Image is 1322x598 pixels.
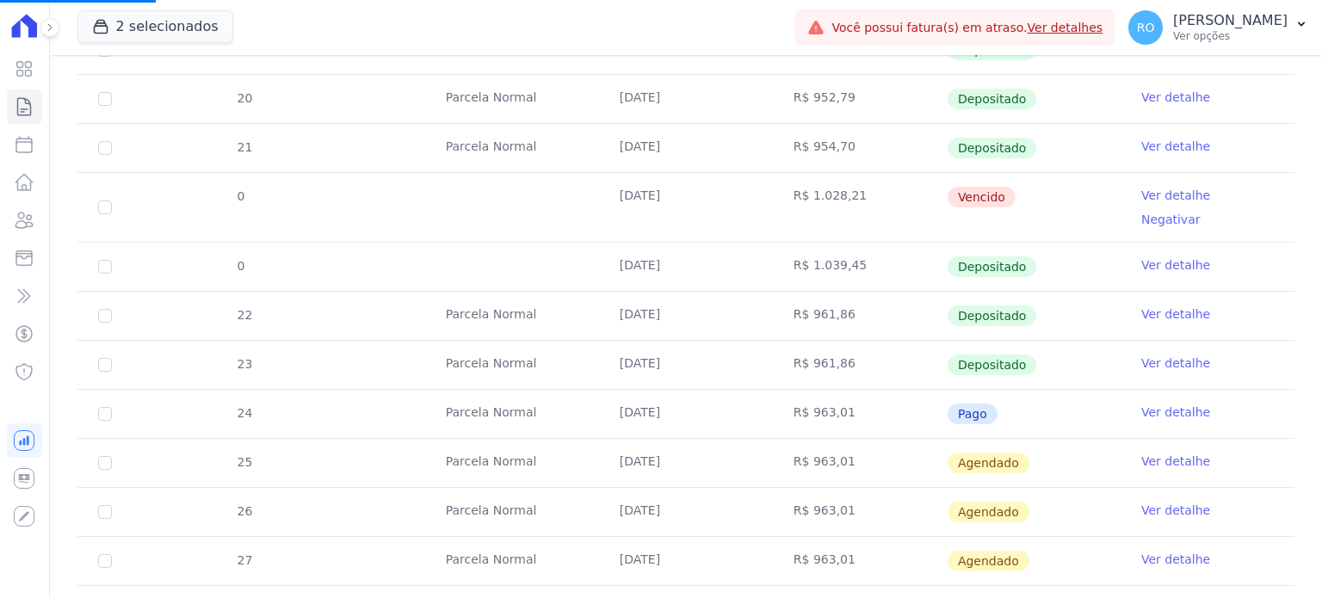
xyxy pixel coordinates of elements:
a: Negativar [1141,213,1201,226]
span: 0 [236,259,245,273]
td: Parcela Normal [425,439,599,487]
a: Ver detalhe [1141,256,1210,274]
a: Ver detalhe [1141,187,1210,204]
td: Parcela Normal [425,75,599,123]
a: Ver detalhe [1141,305,1210,323]
span: RO [1137,22,1155,34]
td: R$ 963,01 [773,488,947,536]
td: R$ 1.028,21 [773,173,947,242]
td: Parcela Normal [425,124,599,172]
span: 22 [236,308,253,322]
a: Ver detalhe [1141,551,1210,568]
span: 23 [236,357,253,371]
td: [DATE] [599,173,773,242]
span: 0 [236,189,245,203]
button: RO [PERSON_NAME] Ver opções [1115,3,1322,52]
span: Depositado [948,305,1037,326]
td: R$ 963,01 [773,439,947,487]
span: Agendado [948,453,1029,473]
td: Parcela Normal [425,390,599,438]
input: Só é possível selecionar pagamentos em aberto [98,92,112,106]
a: Ver detalhe [1141,138,1210,155]
td: Parcela Normal [425,537,599,585]
input: Só é possível selecionar pagamentos em aberto [98,260,112,274]
input: default [98,456,112,470]
span: Agendado [948,502,1029,522]
input: Só é possível selecionar pagamentos em aberto [98,309,112,323]
td: Parcela Normal [425,341,599,389]
span: Agendado [948,551,1029,571]
span: 20 [236,91,253,105]
td: R$ 961,86 [773,292,947,340]
td: Parcela Normal [425,488,599,536]
td: Parcela Normal [425,292,599,340]
a: Ver detalhe [1141,453,1210,470]
td: [DATE] [599,75,773,123]
td: R$ 952,79 [773,75,947,123]
span: 21 [236,140,253,154]
a: Ver detalhe [1141,89,1210,106]
td: [DATE] [599,292,773,340]
a: Ver detalhe [1141,354,1210,372]
a: Ver detalhe [1141,404,1210,421]
span: 26 [236,504,253,518]
td: R$ 1.039,45 [773,243,947,291]
span: Depositado [948,354,1037,375]
td: R$ 961,86 [773,341,947,389]
input: Só é possível selecionar pagamentos em aberto [98,141,112,155]
span: Depositado [948,89,1037,109]
td: [DATE] [599,488,773,536]
span: Você possui fatura(s) em atraso. [831,19,1103,37]
td: R$ 963,01 [773,537,947,585]
input: Só é possível selecionar pagamentos em aberto [98,407,112,421]
p: Ver opções [1173,29,1288,43]
span: Depositado [948,138,1037,158]
td: [DATE] [599,537,773,585]
p: [PERSON_NAME] [1173,12,1288,29]
a: Ver detalhe [1141,502,1210,519]
td: R$ 963,01 [773,390,947,438]
input: default [98,200,112,214]
input: default [98,505,112,519]
span: Vencido [948,187,1016,207]
input: Só é possível selecionar pagamentos em aberto [98,358,112,372]
span: Pago [948,404,998,424]
span: 25 [236,455,253,469]
td: [DATE] [599,124,773,172]
span: 27 [236,553,253,567]
td: R$ 954,70 [773,124,947,172]
td: [DATE] [599,390,773,438]
button: 2 selecionados [77,10,233,43]
td: [DATE] [599,439,773,487]
input: default [98,554,112,568]
td: [DATE] [599,243,773,291]
span: Depositado [948,256,1037,277]
a: Ver detalhes [1028,21,1103,34]
span: 24 [236,406,253,420]
td: [DATE] [599,341,773,389]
